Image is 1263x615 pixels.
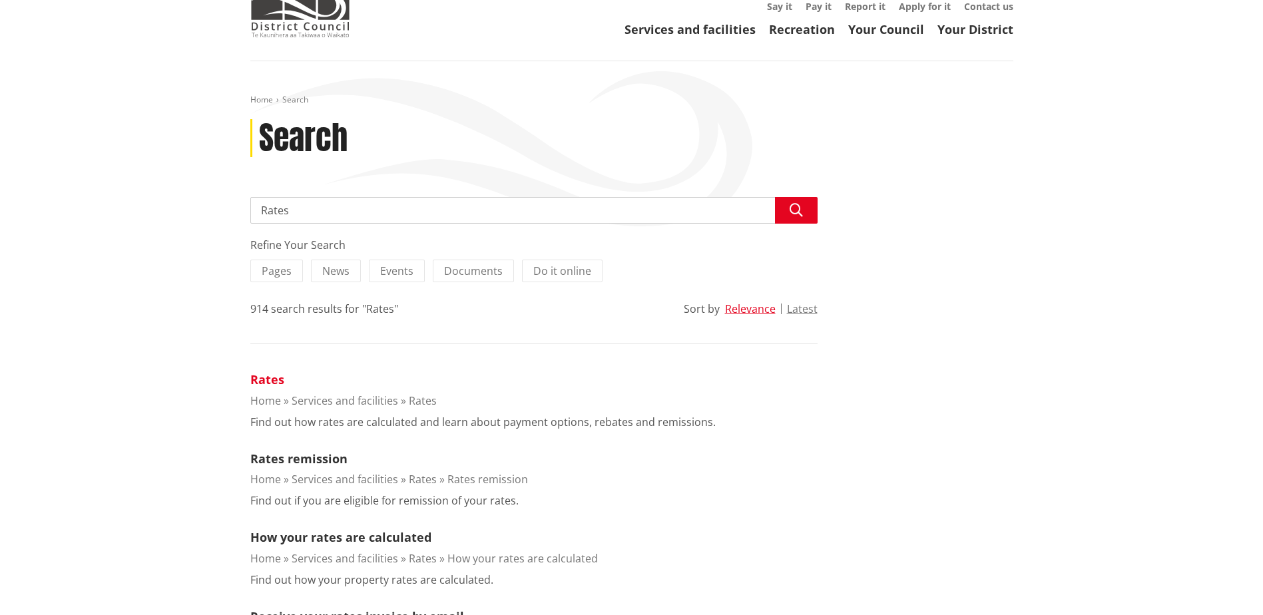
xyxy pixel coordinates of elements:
a: Home [250,393,281,408]
span: Search [282,94,308,105]
span: Pages [262,264,292,278]
h1: Search [259,119,348,158]
a: Rates remission [447,472,528,487]
a: Your District [937,21,1013,37]
a: Services and facilities [625,21,756,37]
button: Latest [787,303,818,315]
a: Rates [409,393,437,408]
a: Home [250,94,273,105]
a: Rates remission [250,451,348,467]
a: Services and facilities [292,472,398,487]
a: How your rates are calculated [447,551,598,566]
input: Search input [250,197,818,224]
a: Services and facilities [292,393,398,408]
p: Find out how rates are calculated and learn about payment options, rebates and remissions. [250,414,716,430]
a: Services and facilities [292,551,398,566]
span: Events [380,264,413,278]
iframe: Messenger Launcher [1202,559,1250,607]
p: Find out how your property rates are calculated. [250,572,493,588]
a: Recreation [769,21,835,37]
a: Rates [250,371,284,387]
a: Home [250,551,281,566]
p: Find out if you are eligible for remission of your rates. [250,493,519,509]
span: News [322,264,350,278]
a: Rates [409,551,437,566]
div: Sort by [684,301,720,317]
a: Your Council [848,21,924,37]
a: Rates [409,472,437,487]
button: Relevance [725,303,776,315]
a: Home [250,472,281,487]
a: How your rates are calculated [250,529,431,545]
div: 914 search results for "Rates" [250,301,398,317]
span: Do it online [533,264,591,278]
nav: breadcrumb [250,95,1013,106]
span: Documents [444,264,503,278]
div: Refine Your Search [250,237,818,253]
